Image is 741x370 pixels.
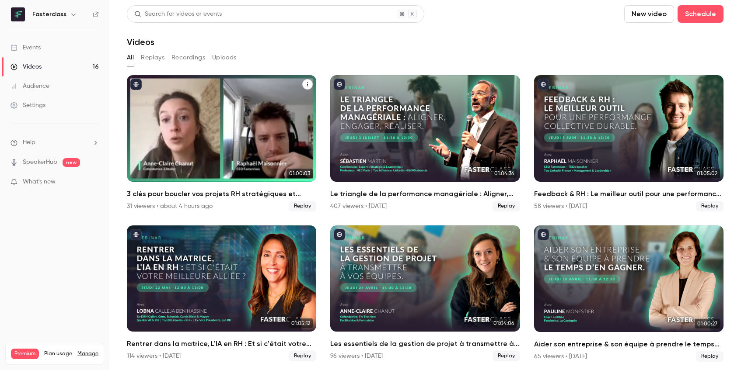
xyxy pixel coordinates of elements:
[77,350,98,357] a: Manage
[35,55,42,62] img: tab_domain_overview_orange.svg
[534,225,724,362] a: 01:00:27Aider son entreprise & son équipe à prendre le temps d’en gagner.65 viewers • [DATE]Replay
[32,10,66,19] h6: Fasterclass
[491,318,517,328] span: 01:04:06
[23,138,35,147] span: Help
[534,75,724,211] li: Feedback & RH : Le meilleur outil pour une performance collective durable ?
[11,349,39,359] span: Premium
[330,225,520,362] li: Les essentiels de la gestion de projet à transmettre à vos équipes.
[334,229,345,240] button: published
[10,82,49,90] div: Audience
[11,7,25,21] img: Fasterclass
[23,158,57,167] a: SpeakerHub
[538,79,549,90] button: published
[534,225,724,362] li: Aider son entreprise & son équipe à prendre le temps d’en gagner.
[88,178,99,186] iframe: Noticeable Trigger
[127,75,316,211] li: 3 clés pour boucler vos projets RH stratégiques et terminer 2025 en beauté !
[10,138,99,147] li: help-dropdown-opener
[127,352,181,360] div: 114 viewers • [DATE]
[694,169,720,178] span: 01:05:02
[493,201,520,211] span: Replay
[10,62,42,71] div: Videos
[330,202,387,211] div: 407 viewers • [DATE]
[127,202,213,211] div: 31 viewers • about 4 hours ago
[289,351,316,361] span: Replay
[127,339,316,349] h2: Rentrer dans la matrice, L'IA en RH : Et si c'était votre meilleure alliée ?
[127,225,316,362] li: Rentrer dans la matrice, L'IA en RH : Et si c'était votre meilleure alliée ?
[127,51,134,65] button: All
[141,51,164,65] button: Replays
[127,37,154,47] h1: Videos
[10,101,45,110] div: Settings
[99,55,106,62] img: tab_keywords_by_traffic_grey.svg
[289,201,316,211] span: Replay
[678,5,724,23] button: Schedule
[624,5,674,23] button: New video
[330,75,520,211] li: Le triangle de la performance managériale : Aligner, Engager, Réaliser.
[330,75,520,211] a: 01:04:36Le triangle de la performance managériale : Aligner, Engager, Réaliser.407 viewers • [DAT...
[534,75,724,211] a: 01:05:02Feedback & RH : Le meilleur outil pour une performance collective durable ?58 viewers • [...
[695,319,720,329] span: 01:00:27
[330,352,383,360] div: 96 viewers • [DATE]
[23,177,56,187] span: What's new
[23,23,99,30] div: Domaine: [DOMAIN_NAME]
[44,350,72,357] span: Plan usage
[10,43,41,52] div: Events
[330,339,520,349] h2: Les essentiels de la gestion de projet à transmettre à vos équipes.
[171,51,205,65] button: Recordings
[330,225,520,362] a: 01:04:06Les essentiels de la gestion de projet à transmettre à vos équipes.96 viewers • [DATE]Replay
[127,5,724,365] section: Videos
[538,229,549,240] button: published
[14,14,21,21] img: logo_orange.svg
[63,158,80,167] span: new
[534,189,724,199] h2: Feedback & RH : Le meilleur outil pour une performance collective durable ?
[534,352,587,361] div: 65 viewers • [DATE]
[130,79,142,90] button: published
[127,225,316,362] a: 01:05:12Rentrer dans la matrice, L'IA en RH : Et si c'était votre meilleure alliée ?114 viewers •...
[24,14,43,21] div: v 4.0.25
[534,339,724,349] h2: Aider son entreprise & son équipe à prendre le temps d’en gagner.
[492,169,517,178] span: 01:04:36
[534,202,587,211] div: 58 viewers • [DATE]
[212,51,237,65] button: Uploads
[493,351,520,361] span: Replay
[130,229,142,240] button: published
[334,79,345,90] button: published
[127,75,316,211] a: 01:00:033 clés pour boucler vos projets RH stratégiques et terminer 2025 en beauté !31 viewers • ...
[127,189,316,199] h2: 3 clés pour boucler vos projets RH stratégiques et terminer 2025 en beauté !
[134,10,222,19] div: Search for videos or events
[14,23,21,30] img: website_grey.svg
[330,189,520,199] h2: Le triangle de la performance managériale : Aligner, Engager, Réaliser.
[45,56,67,62] div: Domaine
[289,318,313,328] span: 01:05:12
[696,201,724,211] span: Replay
[109,56,134,62] div: Mots-clés
[287,169,313,178] span: 01:00:03
[696,351,724,362] span: Replay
